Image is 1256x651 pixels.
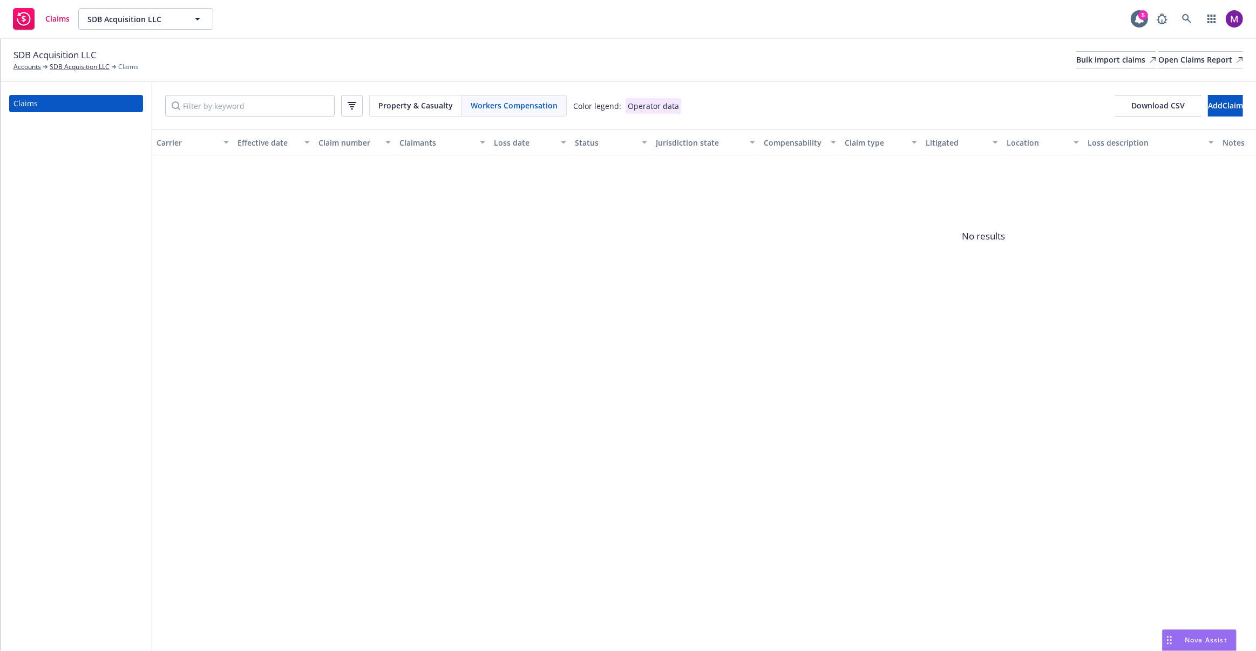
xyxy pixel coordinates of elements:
[1132,100,1185,111] span: Download CSV
[764,137,824,148] div: Compensability
[1158,52,1243,68] div: Open Claims Report
[9,95,143,112] a: Claims
[118,62,139,72] span: Claims
[78,8,213,30] button: SDB Acquisition LLC
[1088,137,1202,148] div: Loss description
[759,129,840,155] button: Compensability
[573,100,621,112] div: Color legend:
[165,95,335,117] input: Filter by keyword
[1162,629,1237,651] button: Nova Assist
[626,98,681,114] div: Operator data
[1002,129,1083,155] button: Location
[1076,52,1156,68] div: Bulk import claims
[926,137,986,148] div: Litigated
[1185,635,1227,645] span: Nova Assist
[13,95,38,112] div: Claims
[1151,8,1173,30] a: Report a Bug
[157,137,217,148] div: Carrier
[13,62,41,72] a: Accounts
[1176,8,1198,30] a: Search
[395,129,490,155] button: Claimants
[13,48,97,62] span: SDB Acquisition LLC
[490,129,571,155] button: Loss date
[237,137,298,148] div: Effective date
[1115,95,1201,117] button: Download CSV
[50,62,110,72] a: SDB Acquisition LLC
[1208,100,1243,111] span: Add Claim
[1163,630,1176,650] div: Drag to move
[1083,129,1218,155] button: Loss description
[1208,95,1243,117] button: AddClaim
[921,129,1002,155] button: Litigated
[1138,10,1148,20] div: 5
[494,137,554,148] div: Loss date
[840,129,921,155] button: Claim type
[1226,10,1243,28] img: photo
[845,137,905,148] div: Claim type
[1158,51,1243,68] a: Open Claims Report
[152,129,233,155] button: Carrier
[378,100,453,111] span: Property & Casualty
[399,137,473,148] div: Claimants
[575,137,635,148] div: Status
[1076,51,1156,68] a: Bulk import claims
[314,129,395,155] button: Claim number
[571,129,651,155] button: Status
[471,100,558,111] span: Workers Compensation
[656,137,743,148] div: Jurisdiction state
[45,15,70,23] span: Claims
[1201,8,1223,30] a: Switch app
[233,129,314,155] button: Effective date
[318,137,379,148] div: Claim number
[651,129,759,155] button: Jurisdiction state
[87,13,181,25] span: SDB Acquisition LLC
[1007,137,1067,148] div: Location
